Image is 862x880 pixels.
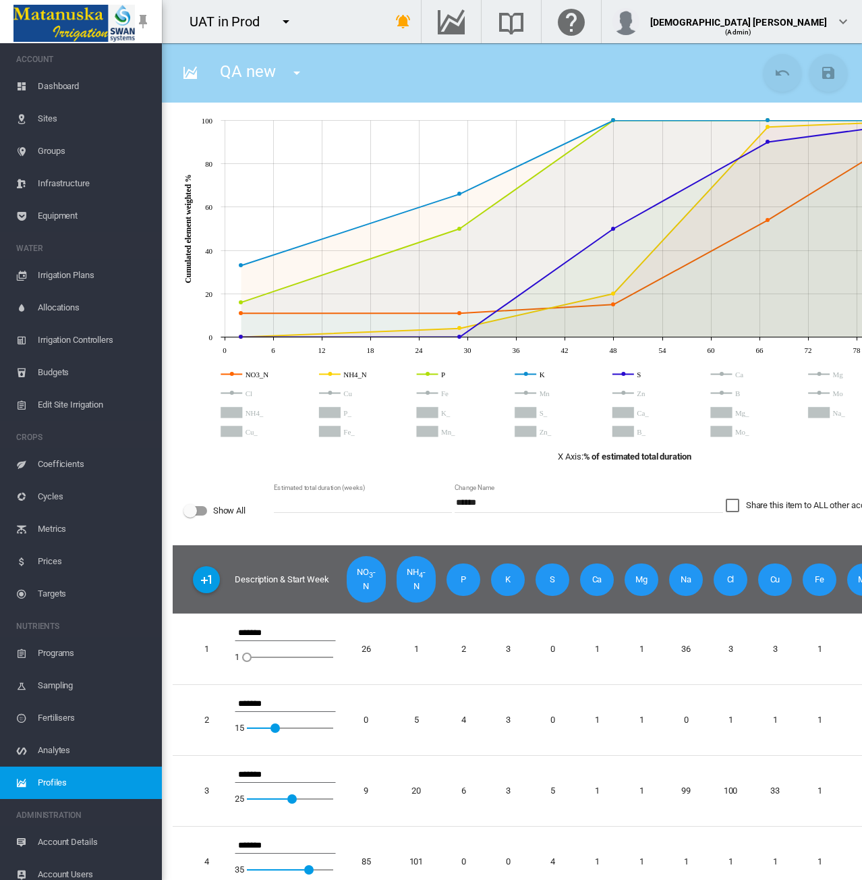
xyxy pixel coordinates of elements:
[213,501,246,520] div: Show All
[239,335,243,339] circle: S 2 0
[391,755,441,826] td: 20
[367,346,374,354] tspan: 18
[38,702,151,734] span: Fertilisers
[202,117,213,125] tspan: 100
[708,684,753,755] td: 1
[614,407,701,419] g: Ca_
[38,324,151,356] span: Irrigation Controllers
[764,54,801,92] button: Cancel Changes
[38,259,151,292] span: Irrigation Plans
[391,684,441,755] td: 5
[820,65,836,81] md-icon: icon-content-save
[753,684,797,755] td: 1
[38,826,151,858] span: Account Details
[418,426,505,438] g: Mn_
[650,10,827,24] div: [DEMOGRAPHIC_DATA] [PERSON_NAME]
[486,684,530,755] td: 3
[714,563,747,596] span: Chlorine
[712,368,800,381] g: Ca
[16,427,151,448] span: CROPS
[205,290,212,298] tspan: 20
[495,13,527,30] md-icon: Search the knowledge base
[797,684,842,755] td: 1
[575,684,619,755] td: 1
[853,346,861,354] tspan: 78
[13,5,135,42] img: Matanuska_LOGO.png
[441,684,486,755] td: 4
[805,346,812,354] tspan: 72
[190,12,272,31] div: UAT in Prod
[278,13,294,30] md-icon: icon-menu-down
[712,407,800,419] g: Mg_
[415,346,423,354] tspan: 24
[419,571,423,580] sub: 4
[435,13,467,30] md-icon: Go to the Data Hub
[536,563,569,596] span: Sulphur
[464,346,471,354] tspan: 30
[491,563,525,596] span: Potassium
[712,387,800,400] g: B
[530,684,575,755] td: 0
[320,368,407,381] g: NH4_N
[561,346,569,354] tspan: 42
[221,368,309,381] g: NO3_N
[223,346,227,354] tspan: 0
[516,426,604,438] g: Zn_
[457,335,461,339] circle: S 29 0
[758,563,792,596] span: Copper
[611,118,615,122] circle: K 48 100
[625,563,658,596] span: Magnesium
[369,571,373,580] sub: 3
[198,572,214,588] md-icon: icon-plus-one
[38,135,151,167] span: Groups
[611,302,615,306] circle: NO3_N 48 15
[486,755,530,826] td: 3
[612,8,639,35] img: profile.jpg
[272,8,299,35] button: icon-menu-down
[173,755,229,826] td: 3
[664,613,708,684] td: 36
[271,346,275,354] tspan: 6
[38,70,151,103] span: Dashboard
[766,118,770,122] circle: K 67 100
[530,755,575,826] td: 5
[221,407,309,419] g: NH4_
[530,613,575,684] td: 0
[555,13,587,30] md-icon: Click here for help
[708,346,715,354] tspan: 60
[183,174,193,283] tspan: Cumulated element weighted %
[397,556,436,603] span: Other Nitrogen
[341,613,391,684] td: 26
[38,292,151,324] span: Allocations
[803,563,836,596] span: Iron
[320,426,407,438] g: Fe_
[835,13,851,30] md-icon: icon-chevron-down
[619,684,664,755] td: 1
[614,426,701,438] g: B_
[664,755,708,826] td: 99
[38,480,151,513] span: Cycles
[390,8,417,35] button: icon-bell-ring
[239,300,243,304] circle: P 2 16
[38,669,151,702] span: Sampling
[457,192,461,196] circle: K 29 66
[38,734,151,767] span: Analytes
[38,637,151,669] span: Programs
[611,292,615,296] circle: NH4_N 48 20
[320,387,407,400] g: Cu
[235,783,336,815] md-slider-container: 25
[135,13,151,30] md-icon: icon-pin
[441,613,486,684] td: 2
[182,65,198,81] md-icon: icon-chart-areaspline
[580,563,614,596] span: Calcium
[16,238,151,259] span: WATER
[583,451,691,462] b: % of estimated total duration
[183,501,271,521] md-switch: Show All
[235,712,336,744] md-slider-container: 15
[38,578,151,610] span: Targets
[38,200,151,232] span: Equipment
[341,684,391,755] td: 0
[516,368,604,381] g: K
[457,326,461,330] circle: NH4_N 29 4
[16,615,151,637] span: NUTRIENTS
